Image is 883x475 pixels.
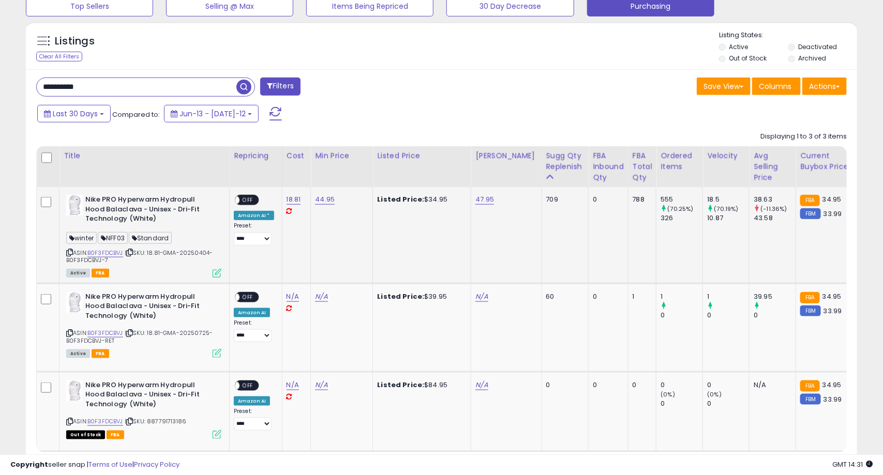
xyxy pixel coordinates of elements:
div: 18.5 [707,195,749,204]
span: Jun-13 - [DATE]-12 [179,109,246,119]
div: N/A [754,380,788,390]
span: 33.99 [824,209,842,219]
div: 0 [707,399,749,408]
th: Please note that this number is a calculation based on your required days of coverage and your ve... [542,146,589,187]
span: OFF [240,293,256,301]
button: Save View [697,78,751,95]
strong: Copyright [10,459,48,469]
div: Title [64,150,225,161]
div: 0 [707,380,749,390]
div: Repricing [234,150,278,161]
small: FBM [800,208,820,219]
span: FBA [92,349,109,358]
span: All listings that are currently out of stock and unavailable for purchase on Amazon [66,431,105,439]
div: 1 [633,292,649,301]
label: Deactivated [798,42,837,51]
div: Clear All Filters [36,52,82,62]
b: Listed Price: [377,292,424,301]
button: Filters [260,78,301,96]
div: 326 [661,213,702,223]
div: Listed Price [377,150,467,161]
div: 555 [661,195,702,204]
label: Out of Stock [729,54,767,63]
div: Amazon AI [234,308,270,317]
a: Privacy Policy [134,459,179,469]
img: 31iOJ4LTmQL._SL40_.jpg [66,380,83,401]
label: Active [729,42,748,51]
small: FBM [800,305,820,316]
div: 0 [661,380,702,390]
span: Last 30 Days [53,109,98,119]
span: Compared to: [112,110,160,119]
div: 0 [593,195,620,204]
p: Listing States: [719,30,857,40]
span: FBA [92,269,109,278]
div: FBA inbound Qty [593,150,624,183]
small: (-11.36%) [761,205,787,213]
b: Nike PRO Hyperwarm Hydropull Hood Balaclava - Unisex - Dri-Fit Technology (White) [85,380,211,412]
div: 1 [707,292,749,301]
div: Velocity [707,150,745,161]
a: N/A [287,292,299,302]
div: 709 [546,195,581,204]
div: 43.58 [754,213,796,223]
div: 39.95 [754,292,796,301]
div: Preset: [234,408,274,431]
span: 34.95 [822,380,842,390]
a: B0F3FDCBVJ [87,329,123,338]
a: N/A [475,380,488,390]
span: 2025-08-12 14:31 GMT [832,459,873,469]
small: FBA [800,380,819,392]
div: Ordered Items [661,150,698,172]
span: 34.95 [822,194,842,204]
div: 0 [707,311,749,320]
b: Listed Price: [377,380,424,390]
b: Listed Price: [377,194,424,204]
small: (70.25%) [668,205,694,213]
a: 18.81 [287,194,301,205]
span: FBA [107,431,124,439]
div: Amazon AI [234,396,270,406]
a: N/A [315,292,327,302]
div: $39.95 [377,292,463,301]
div: 0 [593,380,620,390]
span: 33.99 [824,394,842,404]
span: NFF03 [98,232,128,244]
div: Sugg Qty Replenish [546,150,585,172]
div: 38.63 [754,195,796,204]
div: 10.87 [707,213,749,223]
a: B0F3FDCBVJ [87,249,123,257]
div: $84.95 [377,380,463,390]
span: | SKU: 18.81-GMA-20250404-B0F3FDCBVJ-7 [66,249,213,264]
span: All listings currently available for purchase on Amazon [66,269,90,278]
div: [PERSON_NAME] [475,150,537,161]
span: 34.95 [822,292,842,301]
div: Preset: [234,222,274,246]
div: Cost [287,150,307,161]
div: seller snap | | [10,460,179,470]
a: N/A [287,380,299,390]
small: (70.19%) [714,205,739,213]
small: (0%) [707,390,722,399]
div: Preset: [234,319,274,343]
button: Jun-13 - [DATE]-12 [164,105,259,122]
div: 0 [754,311,796,320]
div: ASIN: [66,380,221,438]
div: Current Buybox Price [800,150,854,172]
span: Standard [129,232,172,244]
small: (0%) [661,390,675,399]
div: ASIN: [66,195,221,277]
div: 0 [593,292,620,301]
span: OFF [240,381,256,390]
span: 33.99 [824,306,842,316]
div: 0 [661,311,702,320]
div: 0 [661,399,702,408]
div: $34.95 [377,195,463,204]
span: Columns [759,81,791,91]
button: Columns [752,78,801,95]
a: N/A [315,380,327,390]
span: | SKU: 18.81-GMA-20250725-B0F3FDCBVJ-RET [66,329,213,344]
div: Amazon AI * [234,211,274,220]
button: Last 30 Days [37,105,111,122]
div: Avg Selling Price [754,150,791,183]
